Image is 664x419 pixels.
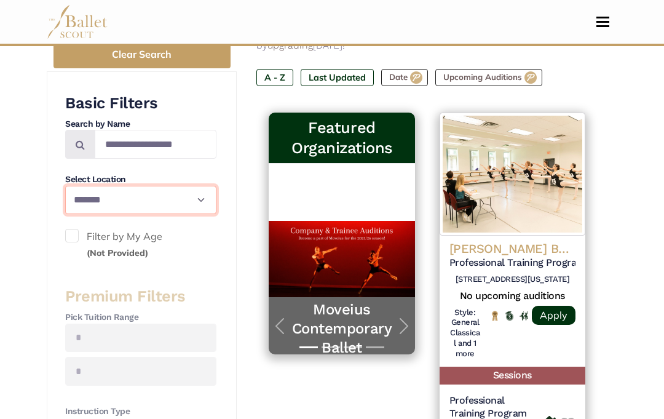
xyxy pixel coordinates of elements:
img: Offers Scholarship [505,311,514,321]
a: Moveius Contemporary Ballet [281,300,402,358]
a: Apply [532,306,575,325]
h6: Style: General Classical and 1 more [449,308,481,360]
button: Slide 4 [366,340,384,354]
h6: [STREET_ADDRESS][US_STATE] [449,274,575,285]
label: Upcoming Auditions [435,69,542,86]
h5: Sessions [440,367,585,385]
img: In Person [520,311,528,320]
button: Slide 2 [322,340,340,354]
label: A - Z [256,69,293,86]
h4: Pick Tuition Range [65,311,216,324]
img: Logo [440,113,585,236]
button: Clear Search [53,41,231,68]
h4: [PERSON_NAME] Ballet [449,241,575,257]
label: Last Updated [301,69,374,86]
label: Date [381,69,428,86]
small: (Not Provided) [87,247,148,258]
label: Filter by My Age [65,229,216,260]
h4: Select Location [65,174,216,186]
h5: Professional Training Program [449,257,575,269]
h5: No upcoming auditions [449,290,575,303]
button: Slide 1 [299,340,318,354]
button: Slide 3 [344,340,362,354]
h3: Premium Filters [65,286,216,306]
h4: Instruction Type [65,405,216,418]
button: Toggle navigation [588,16,617,28]
img: National [491,311,499,321]
input: Search by names... [95,130,216,159]
h3: Basic Filters [65,93,216,113]
h3: Featured Organizations [279,118,405,158]
h4: Search by Name [65,118,216,130]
